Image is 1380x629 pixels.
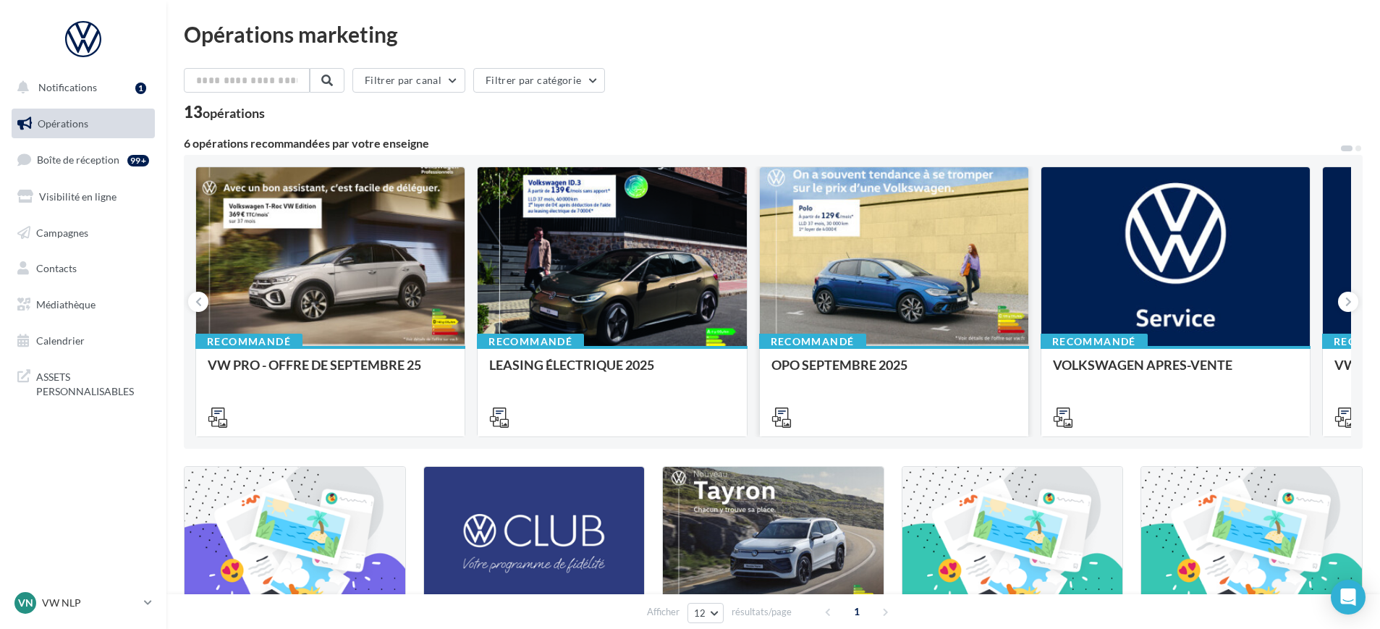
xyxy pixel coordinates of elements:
[771,358,1017,387] div: OPO SEPTEMBRE 2025
[36,367,149,398] span: ASSETS PERSONNALISABLES
[38,117,88,130] span: Opérations
[184,138,1339,149] div: 6 opérations recommandées par votre enseigne
[18,596,33,610] span: VN
[1331,580,1366,615] div: Open Intercom Messenger
[687,603,724,623] button: 12
[127,155,149,166] div: 99+
[203,106,265,119] div: opérations
[37,153,119,166] span: Boîte de réception
[9,253,158,284] a: Contacts
[647,605,680,619] span: Afficher
[12,589,155,617] a: VN VW NLP
[477,334,584,350] div: Recommandé
[208,358,453,387] div: VW PRO - OFFRE DE SEPTEMBRE 25
[39,190,117,203] span: Visibilité en ligne
[9,361,158,404] a: ASSETS PERSONNALISABLES
[9,72,152,103] button: Notifications 1
[489,358,735,387] div: LEASING ÉLECTRIQUE 2025
[9,144,158,175] a: Boîte de réception99+
[352,68,465,93] button: Filtrer par canal
[9,290,158,320] a: Médiathèque
[1041,334,1148,350] div: Recommandé
[184,104,265,120] div: 13
[1053,358,1298,387] div: VOLKSWAGEN APRES-VENTE
[732,605,792,619] span: résultats/page
[36,298,96,311] span: Médiathèque
[694,607,706,619] span: 12
[845,600,868,623] span: 1
[473,68,605,93] button: Filtrer par catégorie
[9,326,158,356] a: Calendrier
[36,262,77,274] span: Contacts
[759,334,866,350] div: Recommandé
[9,182,158,212] a: Visibilité en ligne
[42,596,138,610] p: VW NLP
[195,334,302,350] div: Recommandé
[9,109,158,139] a: Opérations
[36,334,85,347] span: Calendrier
[36,226,88,238] span: Campagnes
[38,81,97,93] span: Notifications
[135,83,146,94] div: 1
[184,23,1363,45] div: Opérations marketing
[9,218,158,248] a: Campagnes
